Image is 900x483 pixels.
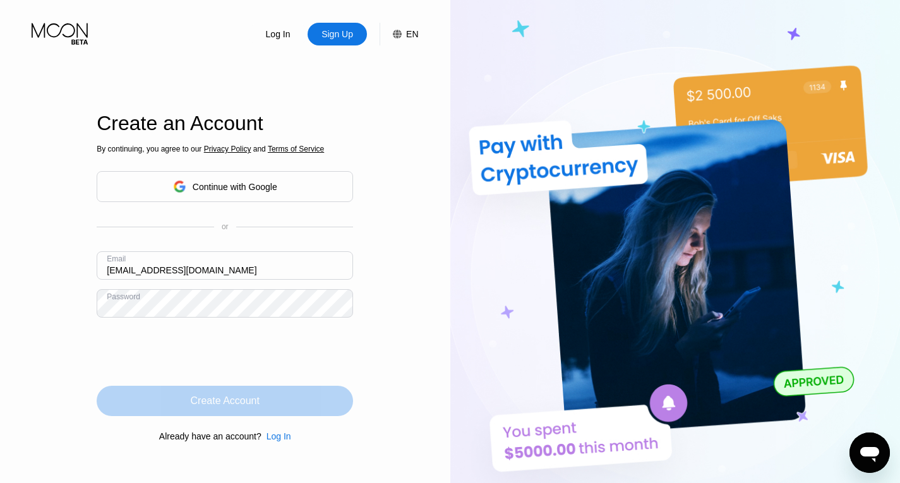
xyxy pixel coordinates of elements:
div: Continue with Google [97,171,353,202]
div: or [222,222,229,231]
div: Log In [265,28,292,40]
div: EN [380,23,418,45]
div: Create Account [191,395,260,407]
div: By continuing, you agree to our [97,145,353,153]
span: Privacy Policy [204,145,251,153]
div: Continue with Google [193,182,277,192]
div: Sign Up [320,28,354,40]
iframe: reCAPTCHA [97,327,289,376]
div: Sign Up [308,23,367,45]
div: Log In [248,23,308,45]
div: Log In [261,431,291,441]
iframe: Knapp för att öppna meddelandefönstret [849,432,890,473]
div: Create Account [97,386,353,416]
div: Password [107,292,140,301]
span: and [251,145,268,153]
div: Log In [267,431,291,441]
div: Email [107,254,126,263]
div: Already have an account? [159,431,261,441]
div: Create an Account [97,112,353,135]
span: Terms of Service [268,145,324,153]
div: EN [406,29,418,39]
